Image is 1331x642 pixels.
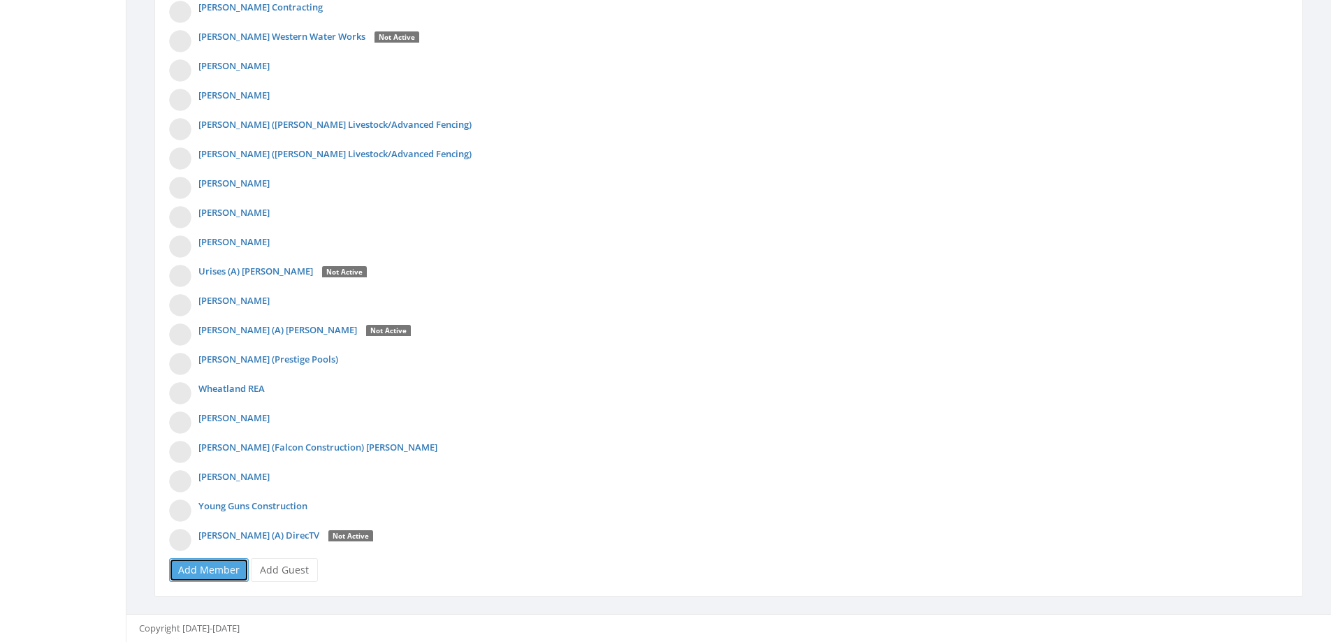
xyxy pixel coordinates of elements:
[169,89,191,111] img: Photo
[198,411,270,424] a: [PERSON_NAME]
[169,265,191,287] img: Photo
[169,323,191,346] img: Photo
[322,266,367,279] div: Not Active
[169,235,191,258] img: Photo
[198,529,319,541] a: [PERSON_NAME] (A) DirecTV
[198,89,270,101] a: [PERSON_NAME]
[198,177,270,189] a: [PERSON_NAME]
[198,206,270,219] a: [PERSON_NAME]
[169,59,191,82] img: Photo
[198,147,472,160] a: [PERSON_NAME] ([PERSON_NAME] Livestock/Advanced Fencing)
[169,177,191,199] img: Photo
[198,1,323,13] a: [PERSON_NAME] Contracting
[198,470,270,483] a: [PERSON_NAME]
[169,30,191,52] img: Photo
[251,558,318,582] a: Add Guest
[198,59,270,72] a: [PERSON_NAME]
[169,411,191,434] img: Photo
[169,353,191,375] img: Photo
[169,147,191,170] img: Photo
[198,294,270,307] a: [PERSON_NAME]
[366,325,411,337] div: Not Active
[198,441,437,453] a: [PERSON_NAME] (Falcon Construction) [PERSON_NAME]
[198,353,338,365] a: [PERSON_NAME] (Prestige Pools)
[169,499,191,522] img: Photo
[169,294,191,316] img: Photo
[198,118,472,131] a: [PERSON_NAME] ([PERSON_NAME] Livestock/Advanced Fencing)
[169,1,191,23] img: Photo
[198,235,270,248] a: [PERSON_NAME]
[328,530,373,543] div: Not Active
[198,30,365,43] a: [PERSON_NAME] Western Water Works
[198,323,357,336] a: [PERSON_NAME] (A) [PERSON_NAME]
[169,118,191,140] img: Photo
[169,441,191,463] img: Photo
[169,382,191,404] img: Photo
[126,614,1331,642] footer: Copyright [DATE]-[DATE]
[169,206,191,228] img: Photo
[169,470,191,493] img: Photo
[169,558,249,582] a: Add Member
[198,265,313,277] a: Urises (A) [PERSON_NAME]
[374,31,419,44] div: Not Active
[169,529,191,551] img: Photo
[198,382,265,395] a: Wheatland REA
[198,499,307,512] a: Young Guns Construction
